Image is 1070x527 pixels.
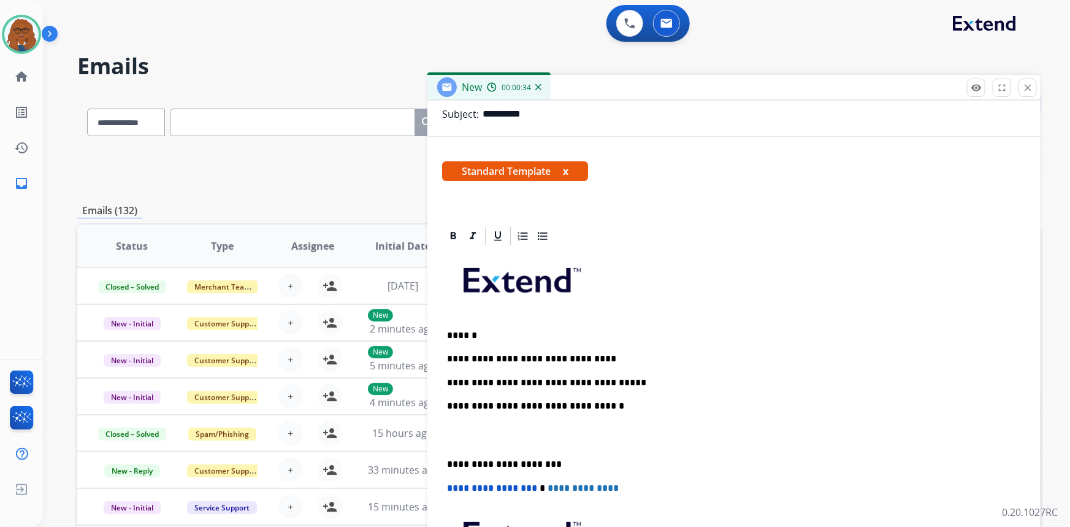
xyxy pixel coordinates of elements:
[104,464,160,477] span: New - Reply
[288,463,293,477] span: +
[464,227,482,245] div: Italic
[288,279,293,293] span: +
[502,83,531,93] span: 00:00:34
[368,383,393,395] p: New
[533,227,552,245] div: Bullet List
[278,458,303,482] button: +
[211,239,234,253] span: Type
[372,426,433,440] span: 15 hours ago
[278,384,303,409] button: +
[278,310,303,335] button: +
[104,354,161,367] span: New - Initial
[489,227,507,245] div: Underline
[323,499,337,514] mat-icon: person_add
[278,347,303,372] button: +
[375,239,430,253] span: Initial Date
[370,359,435,372] span: 5 minutes ago
[288,315,293,330] span: +
[323,389,337,404] mat-icon: person_add
[278,274,303,298] button: +
[14,140,29,155] mat-icon: history
[323,426,337,440] mat-icon: person_add
[288,389,293,404] span: +
[98,280,166,293] span: Closed – Solved
[278,494,303,519] button: +
[368,309,393,321] p: New
[442,107,479,121] p: Subject:
[14,69,29,84] mat-icon: home
[388,279,418,293] span: [DATE]
[77,203,142,218] p: Emails (132)
[187,501,257,514] span: Service Support
[14,176,29,191] mat-icon: inbox
[323,315,337,330] mat-icon: person_add
[278,421,303,445] button: +
[996,82,1007,93] mat-icon: fullscreen
[368,500,439,514] span: 15 minutes ago
[370,396,435,409] span: 4 minutes ago
[514,227,532,245] div: Ordered List
[368,346,393,358] p: New
[98,428,166,440] span: Closed – Solved
[288,352,293,367] span: +
[971,82,982,93] mat-icon: remove_red_eye
[4,17,39,52] img: avatar
[116,239,148,253] span: Status
[104,317,161,330] span: New - Initial
[323,463,337,477] mat-icon: person_add
[291,239,334,253] span: Assignee
[442,161,588,181] span: Standard Template
[104,391,161,404] span: New - Initial
[370,322,435,336] span: 2 minutes ago
[187,464,267,477] span: Customer Support
[77,54,1041,79] h2: Emails
[1022,82,1033,93] mat-icon: close
[323,279,337,293] mat-icon: person_add
[444,227,462,245] div: Bold
[288,426,293,440] span: +
[187,391,267,404] span: Customer Support
[288,499,293,514] span: +
[188,428,256,440] span: Spam/Phishing
[323,352,337,367] mat-icon: person_add
[187,280,258,293] span: Merchant Team
[14,105,29,120] mat-icon: list_alt
[187,317,267,330] span: Customer Support
[563,164,568,179] button: x
[368,463,439,477] span: 33 minutes ago
[104,501,161,514] span: New - Initial
[1002,505,1058,520] p: 0.20.1027RC
[187,354,267,367] span: Customer Support
[420,115,435,130] mat-icon: search
[462,80,482,94] span: New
